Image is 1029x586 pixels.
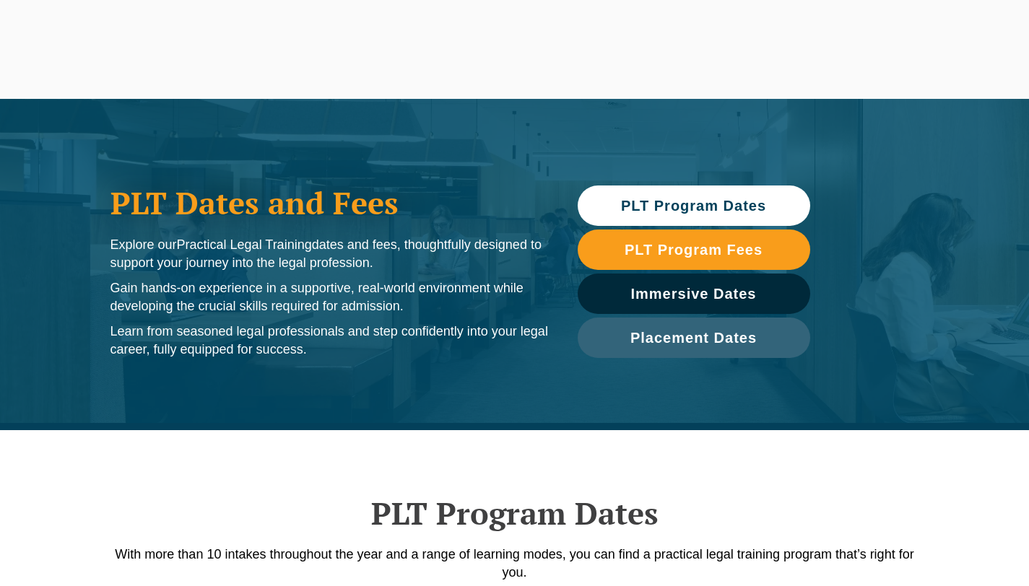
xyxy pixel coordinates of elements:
span: PLT Program Dates [621,198,766,213]
span: Immersive Dates [631,287,757,301]
h1: PLT Dates and Fees [110,185,549,221]
span: Placement Dates [630,331,757,345]
span: Practical Legal Training [177,237,312,252]
a: Immersive Dates [578,274,810,314]
p: Explore our dates and fees, thoughtfully designed to support your journey into the legal profession. [110,236,549,272]
h2: PLT Program Dates [103,495,926,531]
p: Learn from seasoned legal professionals and step confidently into your legal career, fully equipp... [110,323,549,359]
p: With more than 10 intakes throughout the year and a range of learning modes, you can find a pract... [103,546,926,582]
span: PLT Program Fees [625,242,763,257]
a: PLT Program Fees [578,229,810,270]
p: Gain hands-on experience in a supportive, real-world environment while developing the crucial ski... [110,279,549,315]
a: Placement Dates [578,318,810,358]
a: PLT Program Dates [578,185,810,226]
